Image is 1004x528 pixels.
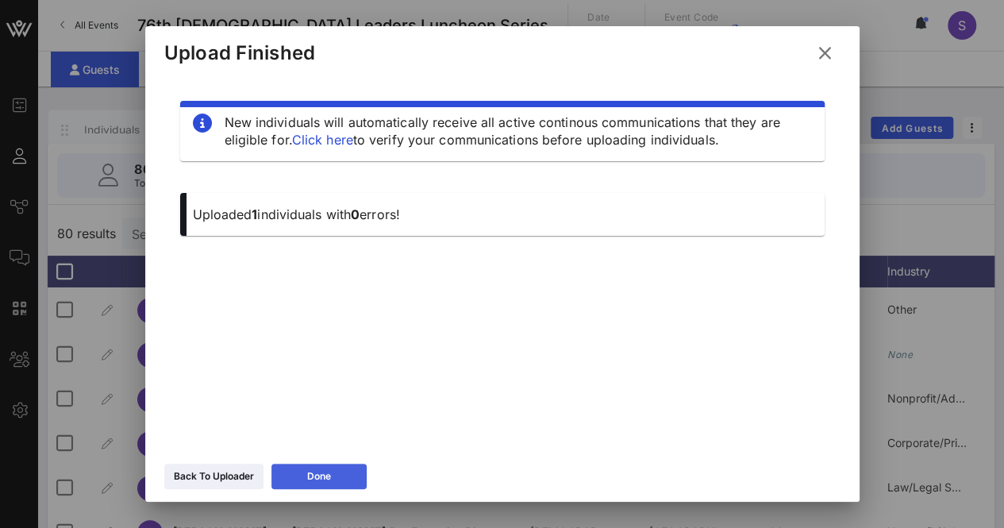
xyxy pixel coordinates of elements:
a: Click here [292,132,353,148]
button: Back To Uploader [164,464,264,489]
div: Upload Finished [164,41,316,65]
div: Done [307,468,331,484]
span: 0 [351,206,360,222]
div: Back To Uploader [174,468,254,484]
p: Uploaded individuals with errors! [193,206,812,223]
span: 1 [252,206,257,222]
div: New individuals will automatically receive all active continous communications that they are elig... [225,114,812,148]
button: Done [271,464,367,489]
